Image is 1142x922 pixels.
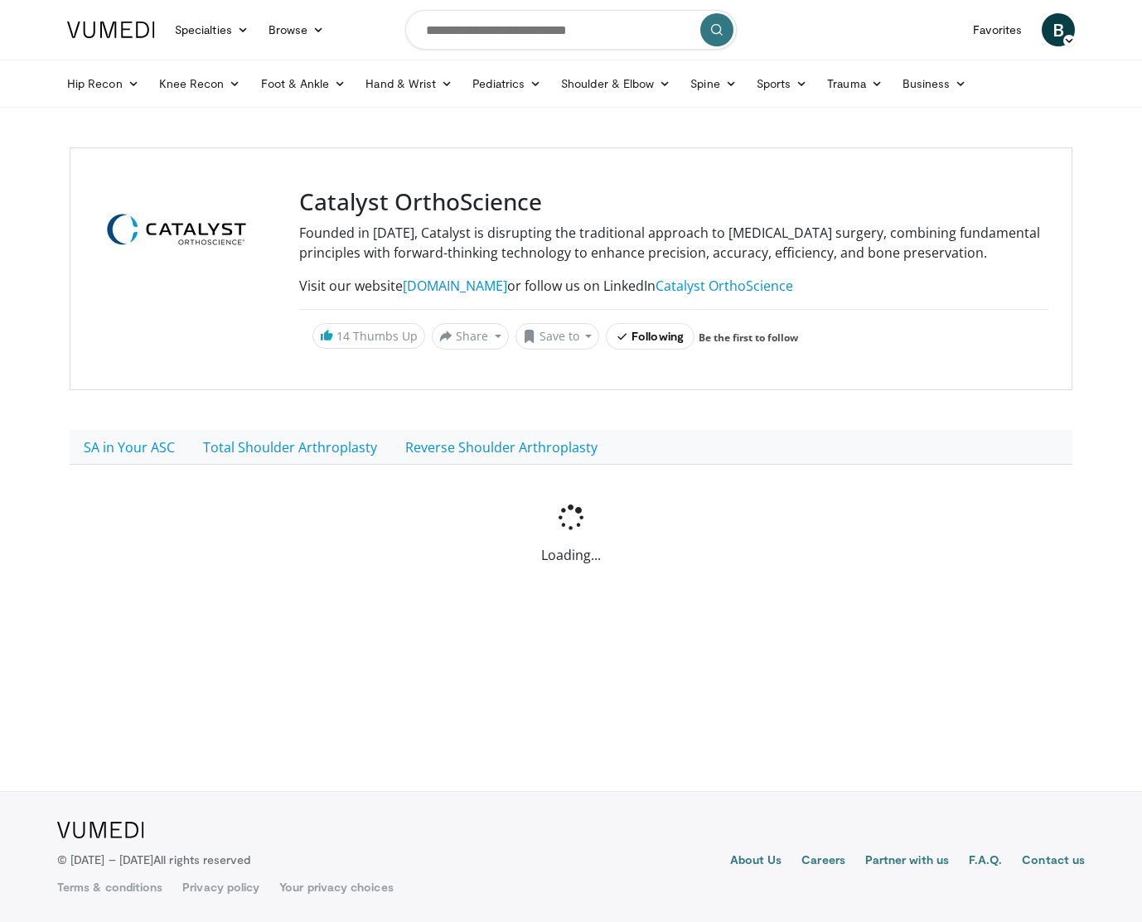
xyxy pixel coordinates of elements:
[57,852,251,868] p: © [DATE] – [DATE]
[189,430,391,465] a: Total Shoulder Arthroplasty
[462,67,551,100] a: Pediatrics
[149,67,251,100] a: Knee Recon
[403,277,507,295] a: [DOMAIN_NAME]
[606,323,694,350] button: Following
[336,328,350,344] span: 14
[893,67,977,100] a: Business
[299,276,1048,296] p: Visit our website or follow us on LinkedIn
[801,852,845,871] a: Careers
[391,430,612,465] a: Reverse Shoulder Arthroplasty
[57,879,162,895] a: Terms & conditions
[153,852,250,866] span: All rights reserved
[656,277,793,295] a: Catalyst OrthoScience
[963,13,1032,46] a: Favorites
[57,822,144,838] img: VuMedi Logo
[817,67,893,100] a: Trauma
[165,13,259,46] a: Specialties
[312,323,425,349] a: 14 Thumbs Up
[730,852,782,871] a: About Us
[1042,13,1075,46] a: B
[969,852,1002,871] a: F.A.Q.
[405,10,737,50] input: Search topics, interventions
[57,67,149,100] a: Hip Recon
[299,188,1048,216] h3: Catalyst OrthoScience
[279,879,393,895] a: Your privacy choices
[70,430,189,465] a: SA in Your ASC
[70,545,1072,565] p: Loading...
[299,223,1048,263] p: Founded in [DATE], Catalyst is disrupting the traditional approach to [MEDICAL_DATA] surgery, com...
[515,323,600,350] button: Save to
[67,22,155,38] img: VuMedi Logo
[432,323,509,350] button: Share
[551,67,680,100] a: Shoulder & Elbow
[680,67,746,100] a: Spine
[747,67,818,100] a: Sports
[699,331,798,345] a: Be the first to follow
[356,67,462,100] a: Hand & Wrist
[251,67,356,100] a: Foot & Ankle
[182,879,259,895] a: Privacy policy
[1022,852,1085,871] a: Contact us
[259,13,335,46] a: Browse
[865,852,949,871] a: Partner with us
